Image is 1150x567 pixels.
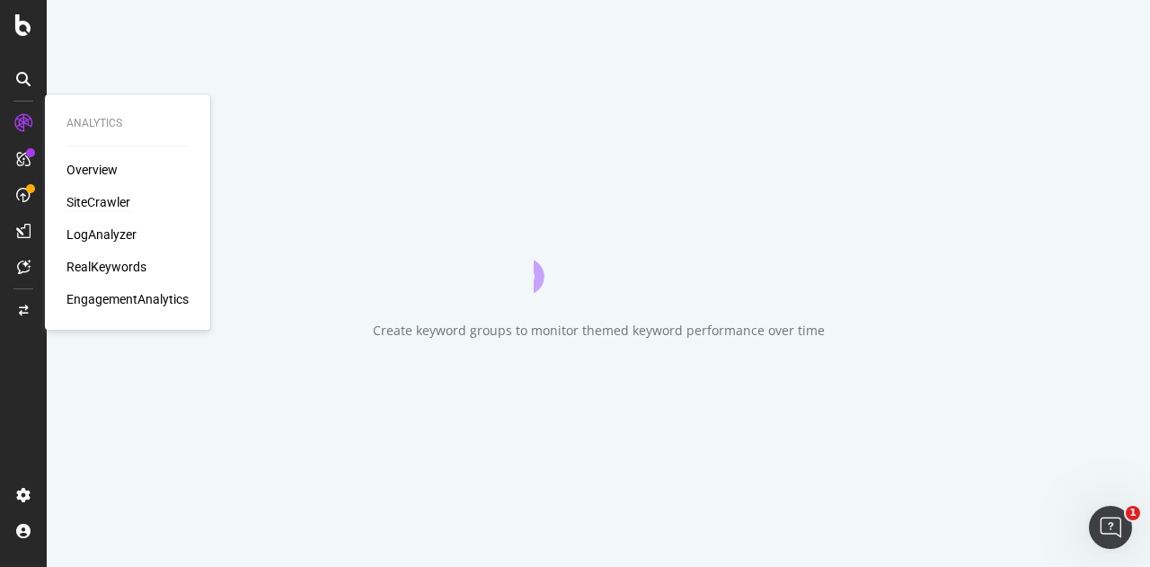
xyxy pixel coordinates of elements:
span: 1 [1126,506,1140,520]
div: Analytics [66,116,189,131]
iframe: Intercom live chat [1089,506,1132,549]
div: Create keyword groups to monitor themed keyword performance over time [373,322,825,340]
a: Overview [66,161,118,179]
a: RealKeywords [66,258,146,276]
a: SiteCrawler [66,193,130,211]
a: LogAnalyzer [66,226,137,244]
a: EngagementAnalytics [66,290,189,308]
div: animation [534,228,663,293]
